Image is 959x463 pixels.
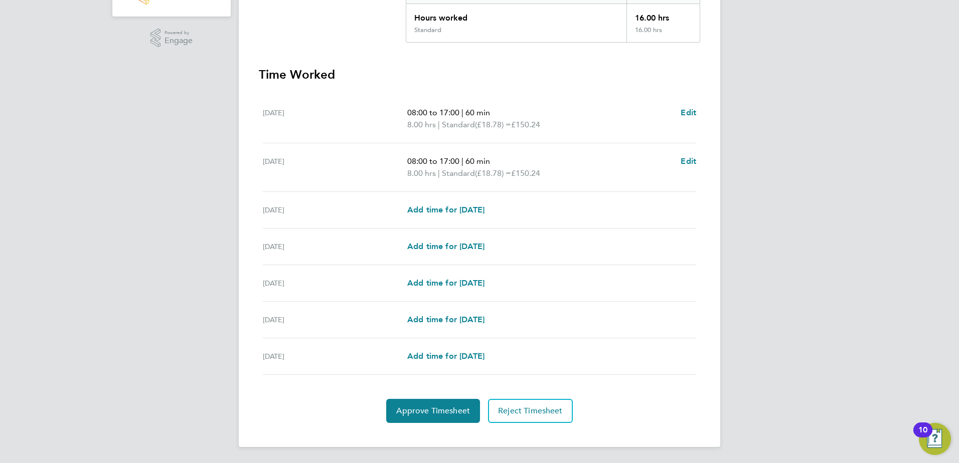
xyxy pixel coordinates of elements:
[475,168,511,178] span: (£18.78) =
[475,120,511,129] span: (£18.78) =
[263,107,407,131] div: [DATE]
[442,167,475,179] span: Standard
[918,430,927,443] div: 10
[165,37,193,45] span: Engage
[465,108,490,117] span: 60 min
[681,107,696,119] a: Edit
[461,108,463,117] span: |
[498,406,563,416] span: Reject Timesheet
[165,29,193,37] span: Powered by
[438,120,440,129] span: |
[407,278,485,288] span: Add time for [DATE]
[263,314,407,326] div: [DATE]
[511,168,540,178] span: £150.24
[407,241,485,253] a: Add time for [DATE]
[259,67,700,83] h3: Time Worked
[386,399,480,423] button: Approve Timesheet
[626,4,700,26] div: 16.00 hrs
[681,155,696,167] a: Edit
[442,119,475,131] span: Standard
[407,108,459,117] span: 08:00 to 17:00
[407,205,485,214] span: Add time for [DATE]
[407,350,485,362] a: Add time for [DATE]
[407,242,485,251] span: Add time for [DATE]
[407,120,436,129] span: 8.00 hrs
[263,155,407,179] div: [DATE]
[263,204,407,216] div: [DATE]
[407,168,436,178] span: 8.00 hrs
[150,29,193,48] a: Powered byEngage
[919,423,951,455] button: Open Resource Center, 10 new notifications
[263,350,407,362] div: [DATE]
[407,351,485,361] span: Add time for [DATE]
[407,204,485,216] a: Add time for [DATE]
[263,241,407,253] div: [DATE]
[438,168,440,178] span: |
[407,156,459,166] span: 08:00 to 17:00
[681,156,696,166] span: Edit
[263,277,407,289] div: [DATE]
[414,26,441,34] div: Standard
[407,314,485,326] a: Add time for [DATE]
[511,120,540,129] span: £150.24
[626,26,700,42] div: 16.00 hrs
[461,156,463,166] span: |
[488,399,573,423] button: Reject Timesheet
[407,315,485,324] span: Add time for [DATE]
[681,108,696,117] span: Edit
[396,406,470,416] span: Approve Timesheet
[406,4,626,26] div: Hours worked
[407,277,485,289] a: Add time for [DATE]
[465,156,490,166] span: 60 min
